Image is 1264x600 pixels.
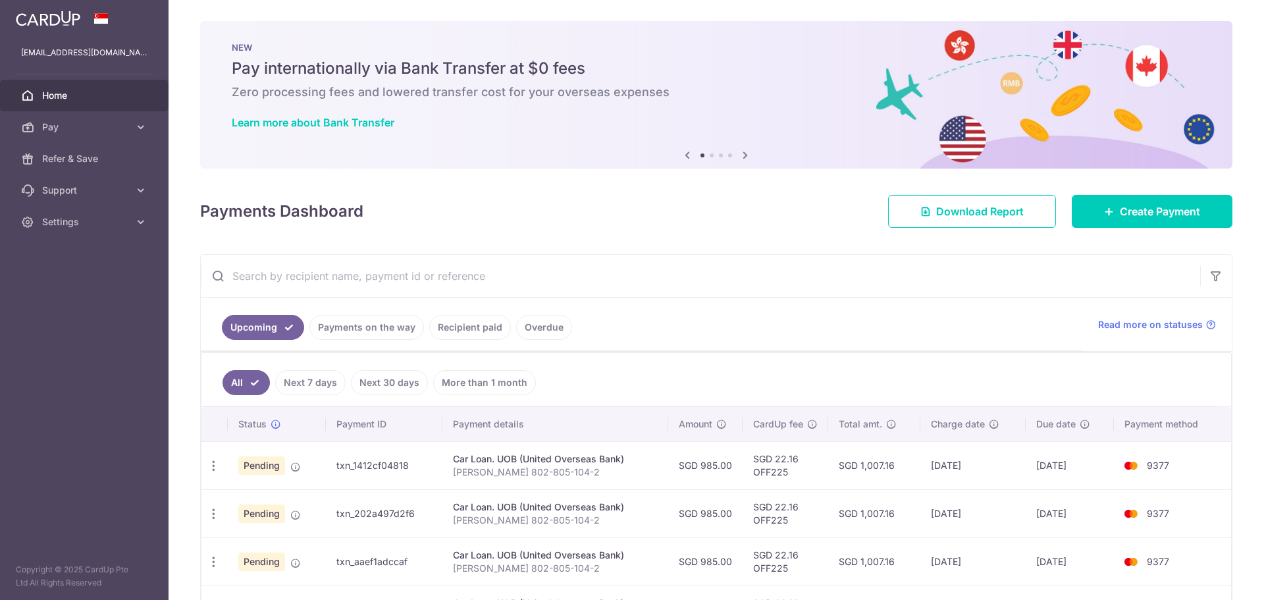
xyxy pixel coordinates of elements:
[442,407,668,441] th: Payment details
[743,441,828,489] td: SGD 22.16 OFF225
[1098,318,1203,331] span: Read more on statuses
[920,489,1026,537] td: [DATE]
[326,489,442,537] td: txn_202a497d2f6
[1026,441,1114,489] td: [DATE]
[453,501,658,514] div: Car Loan. UOB (United Overseas Bank)
[1147,556,1169,567] span: 9377
[238,456,285,475] span: Pending
[668,537,743,586] td: SGD 985.00
[42,89,129,102] span: Home
[679,418,712,431] span: Amount
[232,42,1201,53] p: NEW
[326,441,442,489] td: txn_1412cf04818
[200,200,363,223] h4: Payments Dashboard
[1118,554,1144,570] img: Bank Card
[223,370,270,395] a: All
[920,441,1026,489] td: [DATE]
[309,315,424,340] a: Payments on the way
[920,537,1026,586] td: [DATE]
[1026,537,1114,586] td: [DATE]
[936,204,1024,219] span: Download Report
[453,452,658,466] div: Car Loan. UOB (United Overseas Bank)
[1072,195,1232,228] a: Create Payment
[42,152,129,165] span: Refer & Save
[828,489,921,537] td: SGD 1,007.16
[1098,318,1216,331] a: Read more on statuses
[232,84,1201,100] h6: Zero processing fees and lowered transfer cost for your overseas expenses
[201,255,1200,297] input: Search by recipient name, payment id or reference
[1118,506,1144,522] img: Bank Card
[1026,489,1114,537] td: [DATE]
[453,549,658,562] div: Car Loan. UOB (United Overseas Bank)
[16,11,80,26] img: CardUp
[326,407,442,441] th: Payment ID
[238,505,285,523] span: Pending
[453,562,658,575] p: [PERSON_NAME] 802-805-104-2
[42,121,129,134] span: Pay
[232,58,1201,79] h5: Pay internationally via Bank Transfer at $0 fees
[351,370,428,395] a: Next 30 days
[1147,460,1169,471] span: 9377
[453,466,658,479] p: [PERSON_NAME] 802-805-104-2
[1118,458,1144,474] img: Bank Card
[433,370,536,395] a: More than 1 month
[931,418,985,431] span: Charge date
[326,537,442,586] td: txn_aaef1adccaf
[222,315,304,340] a: Upcoming
[743,537,828,586] td: SGD 22.16 OFF225
[238,553,285,571] span: Pending
[429,315,511,340] a: Recipient paid
[275,370,346,395] a: Next 7 days
[888,195,1056,228] a: Download Report
[743,489,828,537] td: SGD 22.16 OFF225
[1036,418,1076,431] span: Due date
[200,21,1232,169] img: Bank transfer banner
[1114,407,1231,441] th: Payment method
[1120,204,1200,219] span: Create Payment
[42,184,129,197] span: Support
[753,418,803,431] span: CardUp fee
[828,537,921,586] td: SGD 1,007.16
[42,215,129,229] span: Settings
[516,315,572,340] a: Overdue
[668,489,743,537] td: SGD 985.00
[453,514,658,527] p: [PERSON_NAME] 802-805-104-2
[828,441,921,489] td: SGD 1,007.16
[839,418,882,431] span: Total amt.
[1147,508,1169,519] span: 9377
[238,418,267,431] span: Status
[232,116,394,129] a: Learn more about Bank Transfer
[21,46,147,59] p: [EMAIL_ADDRESS][DOMAIN_NAME]
[668,441,743,489] td: SGD 985.00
